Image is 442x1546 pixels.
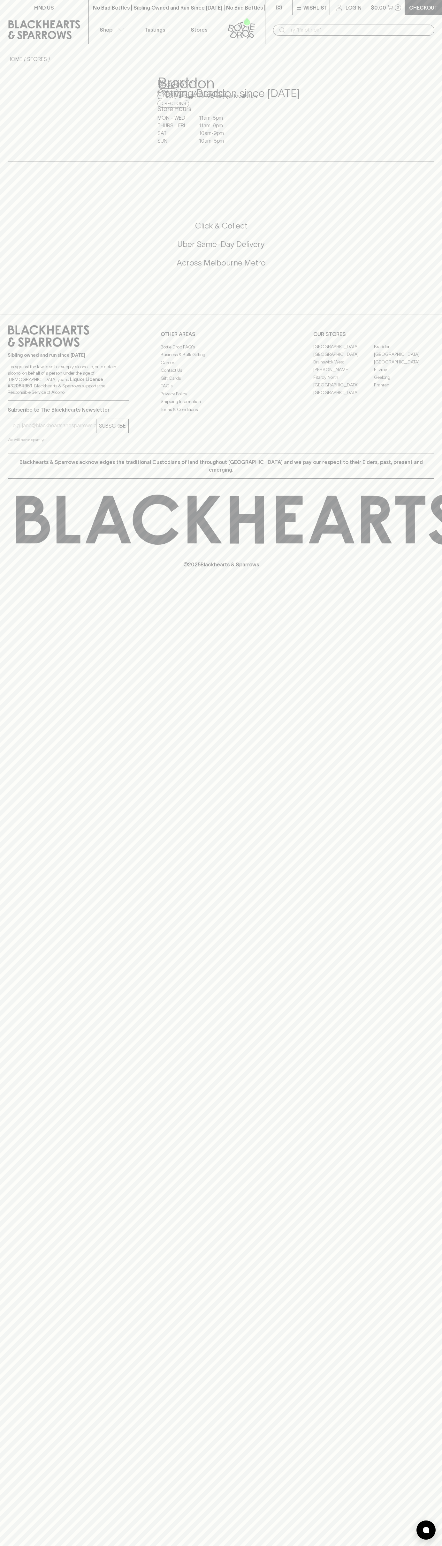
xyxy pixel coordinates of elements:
a: Gift Cards [161,374,282,382]
a: Bottle Drop FAQ's [161,343,282,351]
button: Shop [89,15,133,44]
a: [PERSON_NAME] [313,366,374,374]
p: Login [346,4,362,11]
a: HOME [8,56,22,62]
p: OUR STORES [313,330,434,338]
strong: Liquor License #32064953 [8,377,103,388]
a: Fitzroy [374,366,434,374]
a: Privacy Policy [161,390,282,398]
input: e.g. jane@blackheartsandsparrows.com.au [13,421,96,431]
h5: Across Melbourne Metro [8,258,434,268]
a: [GEOGRAPHIC_DATA] [313,343,374,351]
a: Terms & Conditions [161,406,282,413]
p: OTHER AREAS [161,330,282,338]
p: We will never spam you [8,437,129,443]
a: Prahran [374,381,434,389]
a: STORES [27,56,47,62]
p: It is against the law to sell or supply alcohol to, or to obtain alcohol on behalf of a person un... [8,363,129,395]
p: Sibling owned and run since [DATE] [8,352,129,358]
input: Try "Pinot noir" [288,25,429,35]
button: SUBSCRIBE [96,419,128,433]
p: Subscribe to The Blackhearts Newsletter [8,406,129,414]
h5: Uber Same-Day Delivery [8,239,434,250]
a: Fitzroy North [313,374,374,381]
p: $0.00 [371,4,386,11]
h5: Click & Collect [8,220,434,231]
a: [GEOGRAPHIC_DATA] [313,351,374,358]
a: Geelong [374,374,434,381]
a: Careers [161,359,282,366]
a: [GEOGRAPHIC_DATA] [374,351,434,358]
a: FAQ's [161,382,282,390]
a: Business & Bulk Gifting [161,351,282,359]
p: Checkout [409,4,438,11]
p: FIND US [34,4,54,11]
p: Stores [191,26,207,34]
p: 0 [397,6,399,9]
a: Braddon [374,343,434,351]
a: Stores [177,15,221,44]
p: SUBSCRIBE [99,422,126,429]
div: Call to action block [8,195,434,302]
p: Shop [100,26,112,34]
p: Wishlist [303,4,328,11]
a: [GEOGRAPHIC_DATA] [374,358,434,366]
p: Tastings [145,26,165,34]
img: bubble-icon [423,1527,429,1533]
a: Brunswick West [313,358,374,366]
a: [GEOGRAPHIC_DATA] [313,381,374,389]
a: [GEOGRAPHIC_DATA] [313,389,374,397]
a: Shipping Information [161,398,282,406]
a: Tastings [133,15,177,44]
p: Blackhearts & Sparrows acknowledges the traditional Custodians of land throughout [GEOGRAPHIC_DAT... [12,458,430,474]
a: Contact Us [161,367,282,374]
